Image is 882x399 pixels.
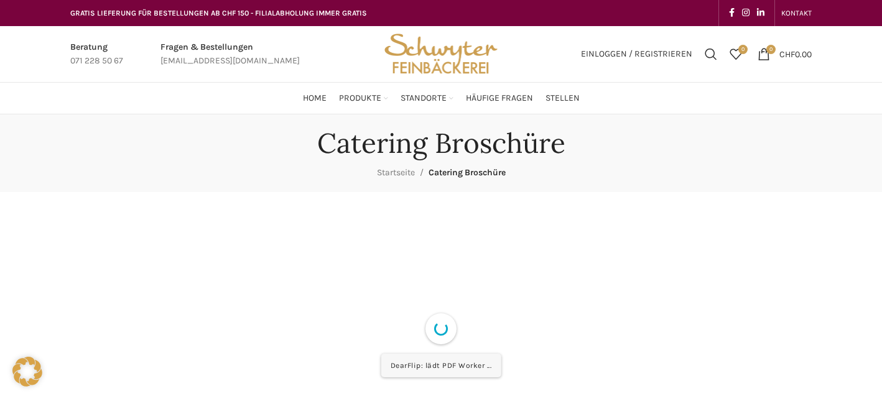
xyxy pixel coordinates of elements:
[753,4,768,22] a: Linkedin social link
[781,1,812,25] a: KONTAKT
[779,48,812,59] bdi: 0.00
[380,26,502,82] img: Bäckerei Schwyter
[781,9,812,17] span: KONTAKT
[339,86,388,111] a: Produkte
[751,42,818,66] a: 0 CHF0.00
[401,93,447,104] span: Standorte
[466,86,533,111] a: Häufige Fragen
[766,45,776,54] span: 0
[70,40,123,68] a: Infobox link
[699,42,723,66] a: Suchen
[303,86,327,111] a: Home
[723,42,748,66] div: Meine Wunschliste
[723,42,748,66] a: 0
[160,40,300,68] a: Infobox link
[779,48,795,59] span: CHF
[466,93,533,104] span: Häufige Fragen
[70,9,367,17] span: GRATIS LIEFERUNG FÜR BESTELLUNGEN AB CHF 150 - FILIALABHOLUNG IMMER GRATIS
[303,93,327,104] span: Home
[64,86,818,111] div: Main navigation
[317,127,565,160] h1: Catering Broschüre
[581,50,692,58] span: Einloggen / Registrieren
[377,167,415,178] a: Startseite
[738,4,753,22] a: Instagram social link
[339,93,381,104] span: Produkte
[775,1,818,25] div: Secondary navigation
[545,93,580,104] span: Stellen
[738,45,748,54] span: 0
[725,4,738,22] a: Facebook social link
[545,86,580,111] a: Stellen
[401,86,453,111] a: Standorte
[380,48,502,58] a: Site logo
[575,42,699,66] a: Einloggen / Registrieren
[429,167,506,178] span: Catering Broschüre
